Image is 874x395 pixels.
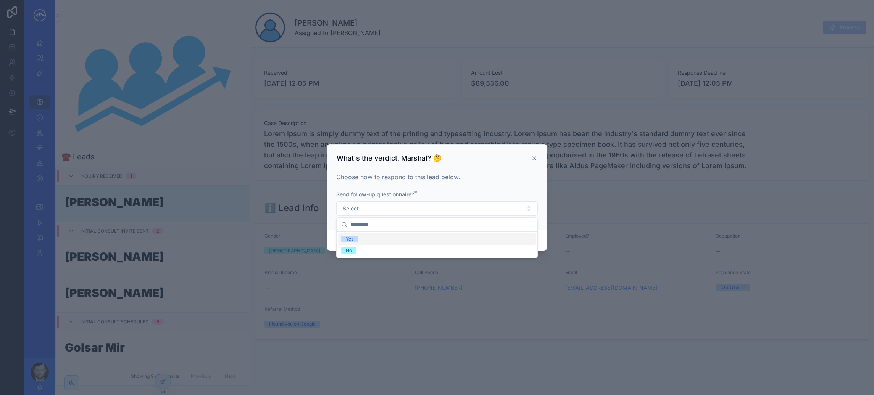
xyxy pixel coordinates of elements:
[336,201,538,216] button: Select Button
[336,173,460,181] span: Choose how to respond to this lead below.
[337,154,442,163] h3: What's the verdict, Marshal? 🤔
[346,236,353,242] div: Yes
[337,232,537,258] div: Suggestions
[346,247,352,254] div: No
[343,205,365,212] span: Select ...
[336,191,414,197] span: Send follow-up questionnaire?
